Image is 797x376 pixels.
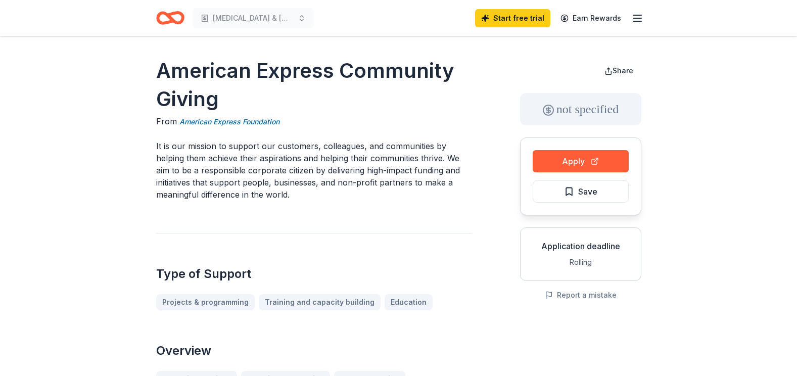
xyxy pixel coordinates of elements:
a: Earn Rewards [554,9,627,27]
p: It is our mission to support our customers, colleagues, and communities by helping them achieve t... [156,140,472,201]
div: Application deadline [529,240,633,252]
div: not specified [520,93,641,125]
span: [MEDICAL_DATA] & [MEDICAL_DATA] Awareness Educational booklets [213,12,294,24]
a: Projects & programming [156,294,255,310]
button: Save [533,180,629,203]
span: Share [613,66,633,75]
div: Rolling [529,256,633,268]
h2: Overview [156,343,472,359]
a: Home [156,6,184,30]
a: American Express Foundation [179,116,279,128]
span: Save [578,185,597,198]
a: Training and capacity building [259,294,381,310]
button: Report a mistake [545,289,617,301]
button: [MEDICAL_DATA] & [MEDICAL_DATA] Awareness Educational booklets [193,8,314,28]
a: Start free trial [475,9,550,27]
h1: American Express Community Giving [156,57,472,113]
button: Share [596,61,641,81]
h2: Type of Support [156,266,472,282]
div: From [156,115,472,128]
a: Education [385,294,433,310]
button: Apply [533,150,629,172]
